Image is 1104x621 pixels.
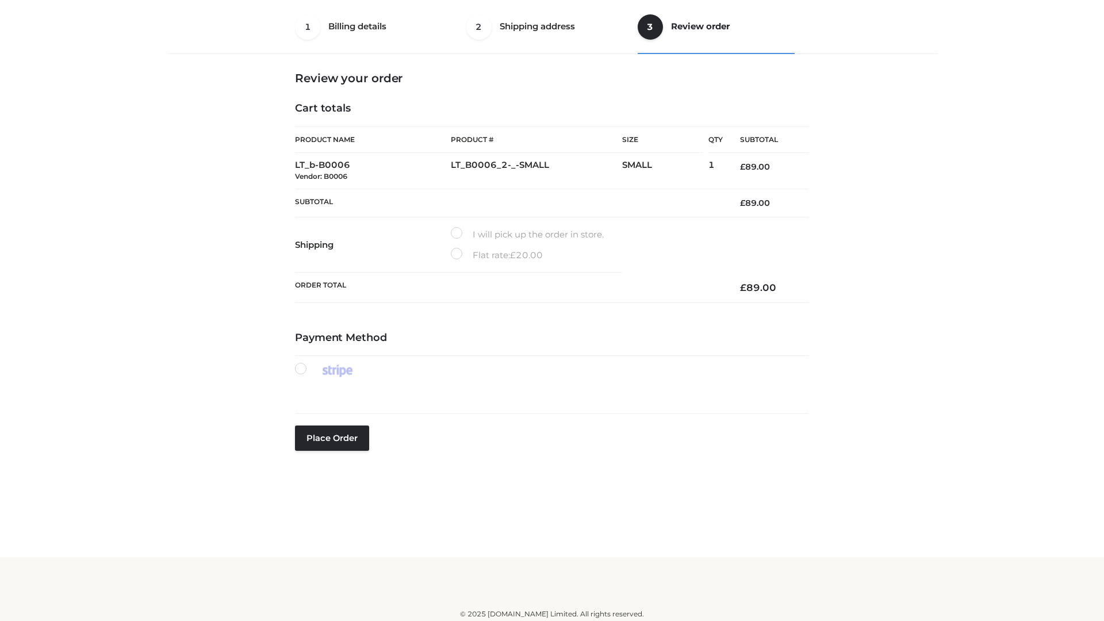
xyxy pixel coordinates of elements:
small: Vendor: B0006 [295,172,347,181]
th: Shipping [295,217,451,273]
h3: Review your order [295,71,809,85]
td: 1 [708,153,723,189]
h4: Cart totals [295,102,809,115]
label: I will pick up the order in store. [451,227,604,242]
th: Product # [451,126,622,153]
th: Subtotal [295,189,723,217]
bdi: 89.00 [740,198,770,208]
td: SMALL [622,153,708,189]
th: Size [622,127,703,153]
h4: Payment Method [295,332,809,344]
span: £ [510,250,516,260]
span: £ [740,282,746,293]
bdi: 20.00 [510,250,543,260]
button: Place order [295,425,369,451]
bdi: 89.00 [740,282,776,293]
th: Product Name [295,126,451,153]
span: £ [740,162,745,172]
label: Flat rate: [451,248,543,263]
span: £ [740,198,745,208]
th: Subtotal [723,127,809,153]
td: LT_B0006_2-_-SMALL [451,153,622,189]
td: LT_b-B0006 [295,153,451,189]
div: © 2025 [DOMAIN_NAME] Limited. All rights reserved. [171,608,933,620]
th: Order Total [295,273,723,303]
bdi: 89.00 [740,162,770,172]
th: Qty [708,126,723,153]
